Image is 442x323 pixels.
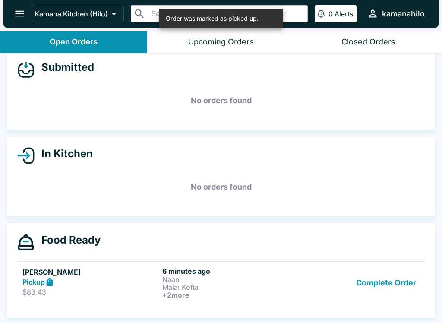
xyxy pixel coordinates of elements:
h4: Food Ready [35,234,101,247]
div: Upcoming Orders [188,37,254,47]
h5: [PERSON_NAME] [22,267,159,277]
button: Kamana Kitchen (Hilo) [31,6,124,22]
h4: In Kitchen [35,147,93,160]
p: $83.43 [22,288,159,296]
p: Alerts [335,9,353,18]
p: 0 [328,9,333,18]
p: Kamana Kitchen (Hilo) [35,9,108,18]
a: [PERSON_NAME]Pickup$83.436 minutes agoNaanMalai Kofta+2moreComplete Order [17,261,425,304]
p: Naan [162,275,299,283]
button: kamanahilo [363,4,428,23]
button: open drawer [9,3,31,25]
div: kamanahilo [382,9,425,19]
h6: + 2 more [162,291,299,299]
strong: Pickup [22,278,45,286]
div: Closed Orders [341,37,395,47]
div: Open Orders [50,37,98,47]
button: Complete Order [353,267,420,299]
div: Order was marked as picked up. [166,11,259,26]
h6: 6 minutes ago [162,267,299,275]
input: Search orders by name or phone number [149,8,304,20]
h5: No orders found [17,85,425,116]
p: Malai Kofta [162,283,299,291]
h4: Submitted [35,61,94,74]
h5: No orders found [17,171,425,203]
